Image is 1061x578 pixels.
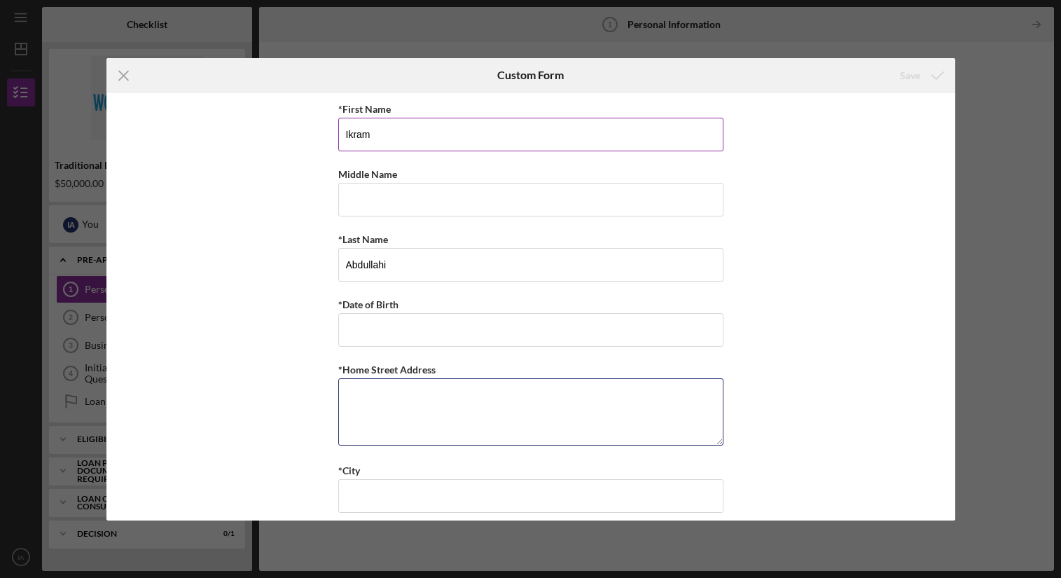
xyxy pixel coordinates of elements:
label: *Home Street Address [338,364,436,376]
label: Middle Name [338,168,397,180]
label: *Date of Birth [338,298,398,310]
label: *Last Name [338,233,388,245]
div: Save [900,62,920,90]
h6: Custom Form [497,69,564,81]
label: *City [338,465,360,476]
button: Save [886,62,955,90]
label: *First Name [338,103,391,115]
